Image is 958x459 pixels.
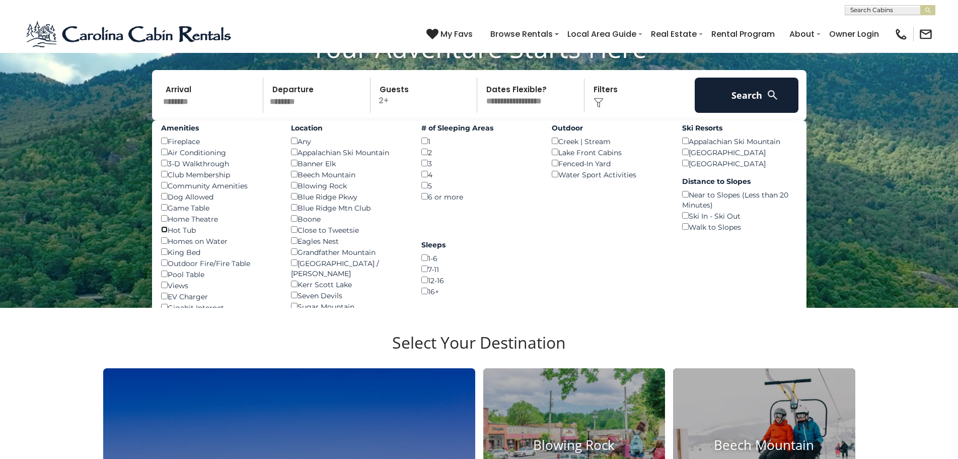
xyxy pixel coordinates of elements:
a: My Favs [426,28,475,41]
div: Boone [291,213,406,224]
div: Lake Front Cabins [552,147,667,158]
div: 12-16 [421,275,537,286]
div: Eagles Nest [291,235,406,246]
div: Club Membership [161,169,276,180]
div: Gigabit Internet [161,302,276,313]
div: Appalachian Ski Mountain [291,147,406,158]
div: Community Amenities [161,180,276,191]
div: 1-6 [421,252,537,264]
div: Appalachian Ski Mountain [682,136,797,147]
label: Sleeps [421,240,537,250]
div: Blowing Rock [291,180,406,191]
div: Outdoor Fire/Fire Table [161,257,276,269]
div: 3-D Walkthrough [161,158,276,169]
div: Ski In - Ski Out [682,210,797,221]
div: Close to Tweetsie [291,224,406,235]
div: 6 or more [421,191,537,202]
div: Blue Ridge Pkwy [291,191,406,202]
div: Hot Tub [161,224,276,235]
div: Creek | Stream [552,136,667,147]
div: 3 [421,158,537,169]
div: Near to Slopes (Less than 20 Minutes) [682,189,797,210]
div: Grandfather Mountain [291,246,406,257]
a: Owner Login [824,25,884,43]
a: Local Area Guide [562,25,641,43]
label: Outdoor [552,123,667,133]
img: mail-regular-black.png [919,27,933,41]
div: Home Theatre [161,213,276,224]
label: Distance to Slopes [682,176,797,186]
img: phone-regular-black.png [894,27,908,41]
div: 7-11 [421,264,537,275]
label: Ski Resorts [682,123,797,133]
div: Kerr Scott Lake [291,279,406,290]
div: Any [291,136,406,147]
label: Amenities [161,123,276,133]
div: [GEOGRAPHIC_DATA] / [PERSON_NAME] [291,257,406,279]
button: Search [695,78,799,113]
div: [GEOGRAPHIC_DATA] [682,158,797,169]
div: Blue Ridge Mtn Club [291,202,406,213]
div: Sugar Mountain [291,301,406,312]
a: Real Estate [646,25,702,43]
img: search-regular-white.png [766,89,779,101]
span: My Favs [440,28,473,40]
a: Browse Rentals [485,25,558,43]
a: About [784,25,820,43]
div: EV Charger [161,291,276,302]
div: King Bed [161,246,276,257]
p: 2+ [374,78,477,113]
div: Pool Table [161,269,276,280]
div: Views [161,280,276,291]
img: filter--v1.png [594,98,604,108]
label: Location [291,123,406,133]
div: Fenced-In Yard [552,158,667,169]
div: 1 [421,136,537,147]
div: Seven Devils [291,290,406,301]
div: [GEOGRAPHIC_DATA] [682,147,797,158]
a: Rental Program [706,25,780,43]
div: Banner Elk [291,158,406,169]
div: Fireplace [161,136,276,147]
div: 16+ [421,286,537,297]
label: # of Sleeping Areas [421,123,537,133]
div: Game Table [161,202,276,213]
div: Air Conditioning [161,147,276,158]
img: Blue-2.png [25,19,234,49]
div: 5 [421,180,537,191]
h4: Beech Mountain [673,438,855,453]
h1: Your Adventure Starts Here [8,32,950,63]
div: 2 [421,147,537,158]
h4: Blowing Rock [483,438,666,453]
h3: Select Your Destination [102,333,857,368]
div: Water Sport Activities [552,169,667,180]
div: Dog Allowed [161,191,276,202]
div: Beech Mountain [291,169,406,180]
div: 4 [421,169,537,180]
div: Homes on Water [161,235,276,246]
div: Walk to Slopes [682,221,797,232]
